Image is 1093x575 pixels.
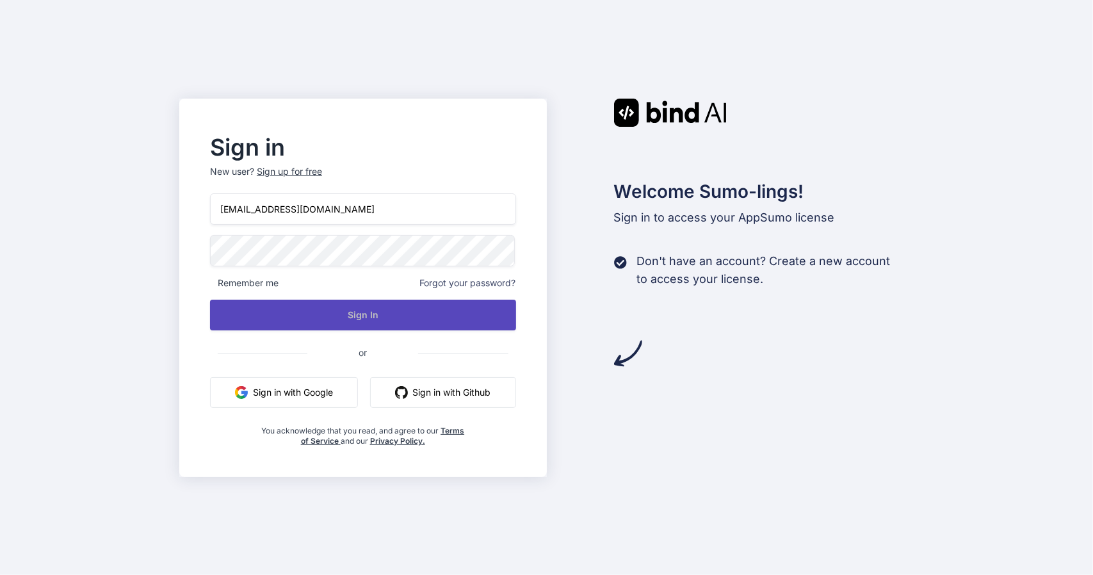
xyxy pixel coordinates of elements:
[210,193,516,225] input: Login or Email
[637,252,891,288] p: Don't have an account? Create a new account to access your license.
[257,165,322,178] div: Sign up for free
[261,418,465,446] div: You acknowledge that you read, and agree to our and our
[614,178,914,205] h2: Welcome Sumo-lings!
[235,386,248,399] img: google
[420,277,516,289] span: Forgot your password?
[210,377,358,408] button: Sign in with Google
[307,337,418,368] span: or
[301,426,465,446] a: Terms of Service
[370,436,425,446] a: Privacy Policy.
[614,339,642,368] img: arrow
[370,377,516,408] button: Sign in with Github
[210,165,516,193] p: New user?
[614,209,914,227] p: Sign in to access your AppSumo license
[210,137,516,158] h2: Sign in
[614,99,727,127] img: Bind AI logo
[395,386,408,399] img: github
[210,277,279,289] span: Remember me
[210,300,516,330] button: Sign In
